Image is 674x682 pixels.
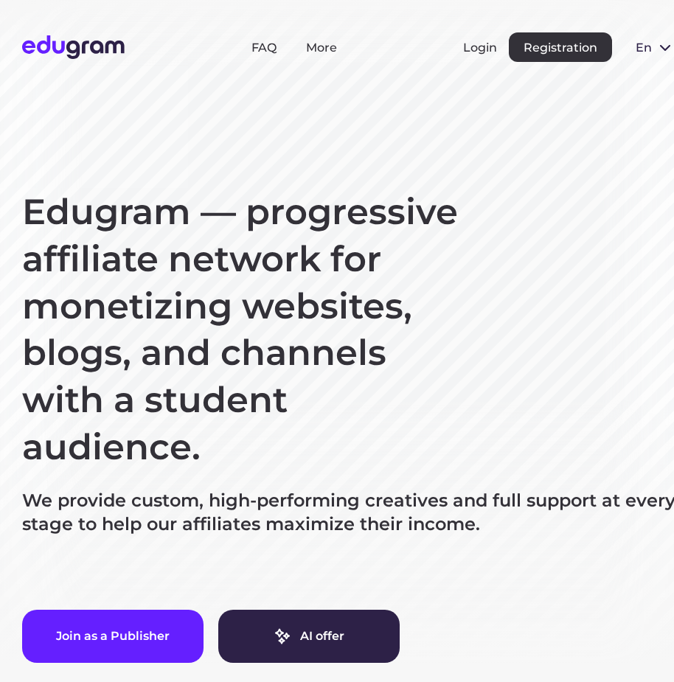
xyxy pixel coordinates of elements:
[463,41,497,55] button: Login
[251,41,277,55] a: FAQ
[509,32,612,62] button: Registration
[22,610,204,663] button: Join as a Publisher
[636,41,650,55] span: en
[22,35,125,59] img: Edugram Logo
[306,41,337,55] a: More
[22,189,465,471] h1: Edugram — progressive affiliate network for monetizing websites, blogs, and channels with a stude...
[218,610,400,663] a: AI offer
